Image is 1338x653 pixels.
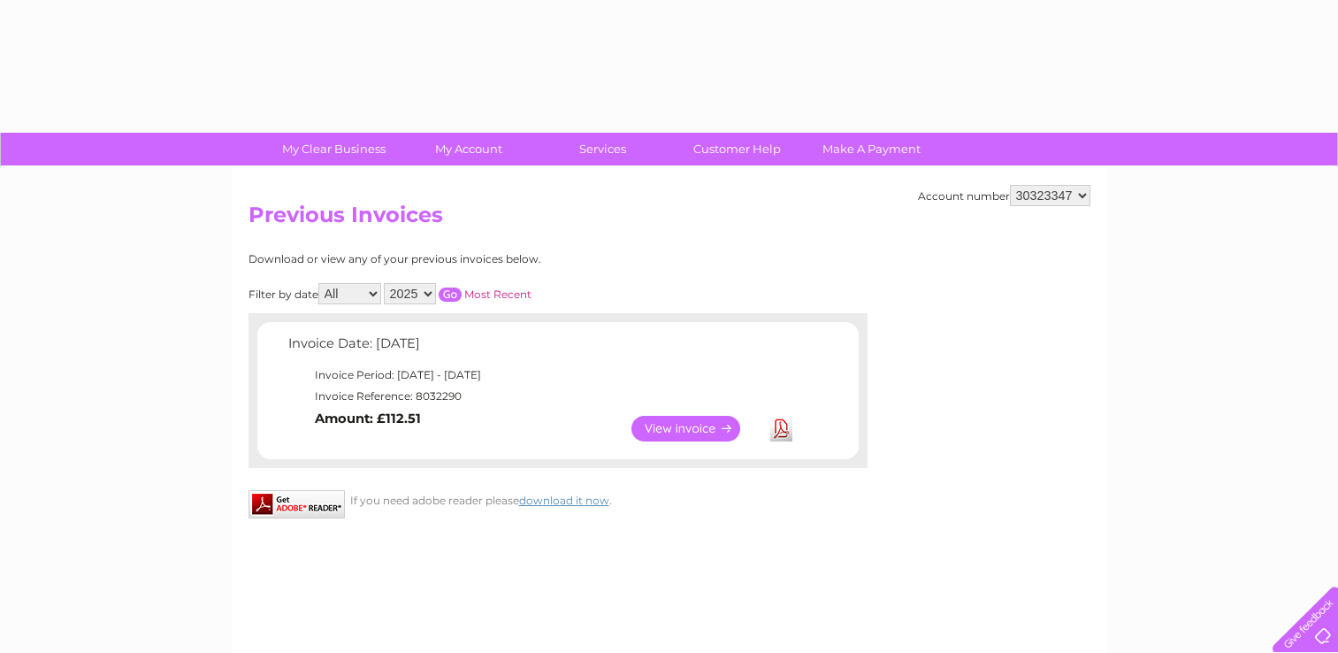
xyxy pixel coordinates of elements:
a: Download [770,416,792,442]
a: Services [530,133,676,165]
a: download it now [519,494,609,507]
a: Make A Payment [799,133,944,165]
div: If you need adobe reader please . [248,490,868,507]
a: Most Recent [464,288,531,301]
a: View [631,416,761,442]
h2: Previous Invoices [248,203,1090,236]
div: Account number [918,185,1090,206]
div: Filter by date [248,283,713,304]
a: My Account [395,133,541,165]
a: My Clear Business [261,133,407,165]
div: Download or view any of your previous invoices below. [248,253,713,265]
a: Customer Help [664,133,810,165]
td: Invoice Reference: 8032290 [284,386,801,407]
b: Amount: £112.51 [315,411,421,426]
td: Invoice Period: [DATE] - [DATE] [284,365,801,386]
td: Invoice Date: [DATE] [284,332,801,365]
